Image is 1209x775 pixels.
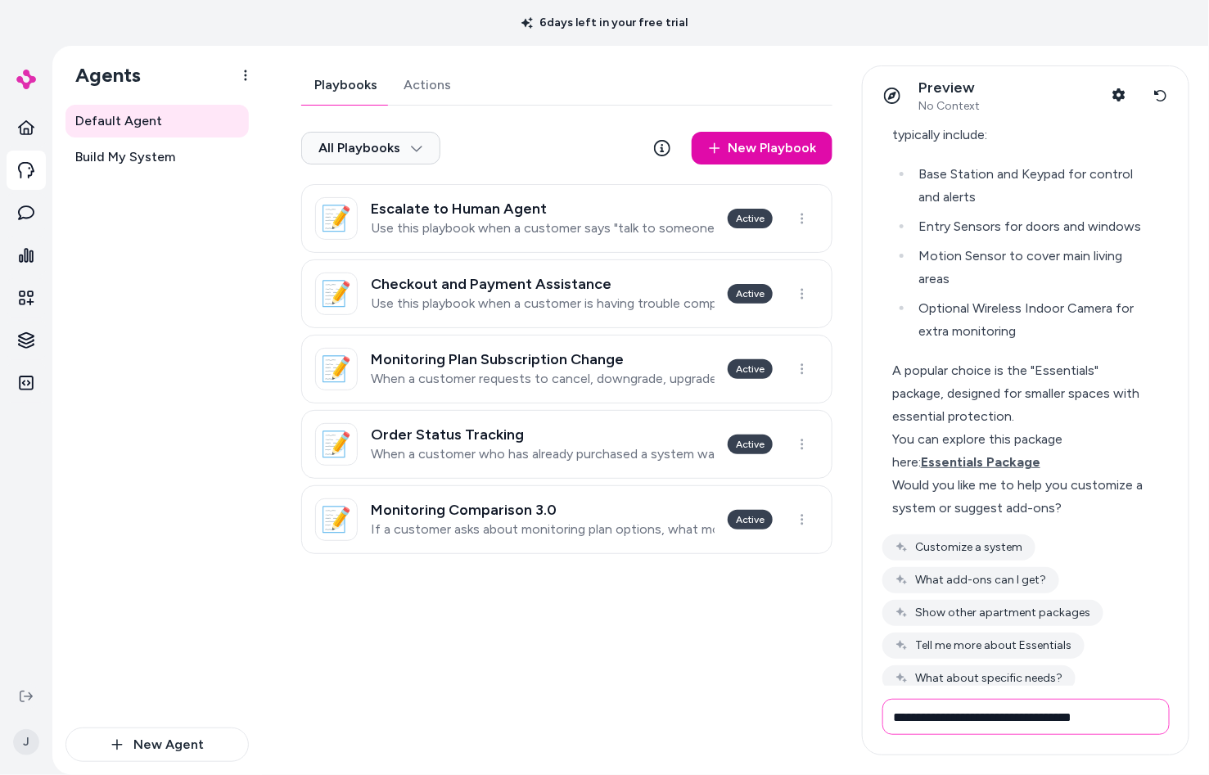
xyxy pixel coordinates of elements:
[301,410,832,479] a: 📝Order Status TrackingWhen a customer who has already purchased a system wants to track or change...
[882,665,1076,692] button: What about specific needs?
[371,502,715,518] h3: Monitoring Comparison 3.0
[301,65,390,105] button: Playbooks
[301,485,832,554] a: 📝Monitoring Comparison 3.0If a customer asks about monitoring plan options, what monitoring plans...
[390,65,464,105] button: Actions
[75,147,175,167] span: Build My System
[301,335,832,403] a: 📝Monitoring Plan Subscription ChangeWhen a customer requests to cancel, downgrade, upgrade, suspe...
[62,63,141,88] h1: Agents
[65,105,249,137] a: Default Agent
[371,220,715,237] p: Use this playbook when a customer says "talk to someone" "talk to a real person" "speak with cust...
[914,245,1145,291] li: Motion Sensor to cover main living areas
[315,423,358,466] div: 📝
[728,209,773,228] div: Active
[921,454,1040,470] span: Essentials Package
[315,348,358,390] div: 📝
[882,600,1103,626] button: Show other apartment packages
[301,132,440,164] button: All Playbooks
[315,498,358,541] div: 📝
[10,716,43,768] button: J
[728,284,773,304] div: Active
[882,633,1085,659] button: Tell me more about Essentials
[315,197,358,240] div: 📝
[371,276,715,292] h3: Checkout and Payment Assistance
[892,359,1145,428] div: A popular choice is the "Essentials" package, designed for smaller spaces with essential protection.
[371,446,715,462] p: When a customer who has already purchased a system wants to track or change the status of their e...
[371,426,715,443] h3: Order Status Tracking
[882,534,1035,561] button: Customize a system
[318,140,423,156] span: All Playbooks
[301,184,832,253] a: 📝Escalate to Human AgentUse this playbook when a customer says "talk to someone" "talk to a real ...
[371,201,715,217] h3: Escalate to Human Agent
[892,474,1145,520] div: Would you like me to help you customize a system or suggest add-ons?
[882,699,1170,735] input: Write your prompt here
[914,297,1145,343] li: Optional Wireless Indoor Camera for extra monitoring
[371,351,715,367] h3: Monitoring Plan Subscription Change
[728,359,773,379] div: Active
[892,428,1145,474] div: You can explore this package here:
[914,215,1145,238] li: Entry Sensors for doors and windows
[728,510,773,529] div: Active
[728,435,773,454] div: Active
[371,295,715,312] p: Use this playbook when a customer is having trouble completing the checkout process to purchase t...
[16,70,36,89] img: alby Logo
[512,15,697,31] p: 6 days left in your free trial
[65,728,249,762] button: New Agent
[301,259,832,328] a: 📝Checkout and Payment AssistanceUse this playbook when a customer is having trouble completing th...
[371,371,715,387] p: When a customer requests to cancel, downgrade, upgrade, suspend or change their monitoring plan s...
[882,567,1059,593] button: What add-ons can I get?
[918,99,980,114] span: No Context
[75,111,162,131] span: Default Agent
[918,79,980,97] p: Preview
[315,273,358,315] div: 📝
[13,729,39,755] span: J
[914,163,1145,209] li: Base Station and Keypad for control and alerts
[692,132,832,164] a: New Playbook
[65,141,249,173] a: Build My System
[371,521,715,538] p: If a customer asks about monitoring plan options, what monitoring plans are available, or monitor...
